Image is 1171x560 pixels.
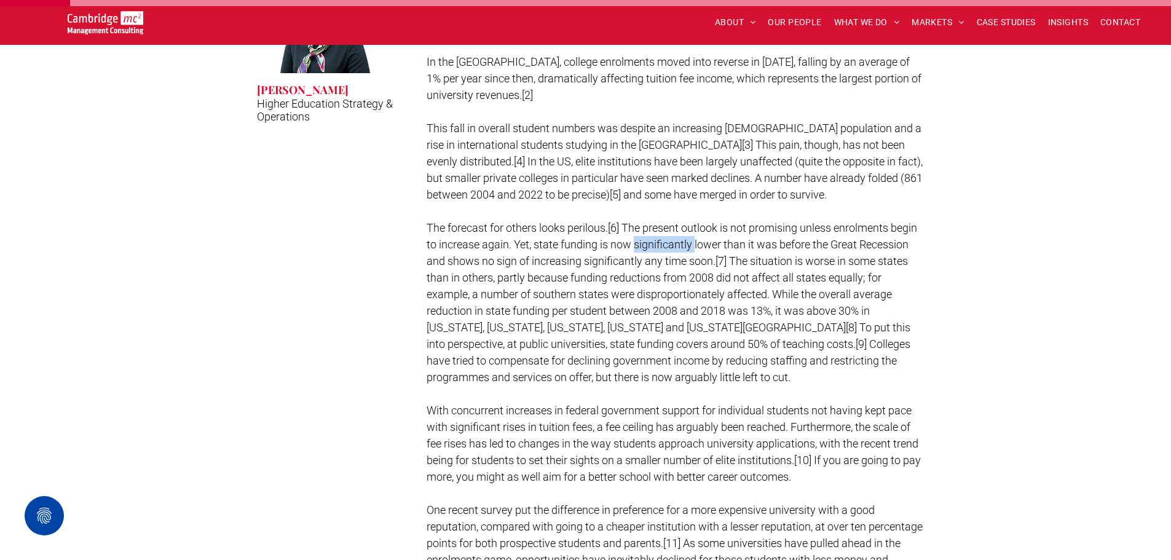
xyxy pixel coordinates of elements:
span: In the [GEOGRAPHIC_DATA], college enrolments moved into reverse in [DATE], falling by an average ... [427,55,921,101]
a: ABOUT [709,13,762,32]
a: MARKETS [905,13,970,32]
span: The forecast for others looks perilous.[6] The present outlook is not promising unless enrolments... [427,221,917,384]
span: With concurrent increases in federal government support for individual students not having kept p... [427,404,921,483]
a: WHAT WE DO [828,13,906,32]
span: This fall in overall student numbers was despite an increasing [DEMOGRAPHIC_DATA] population and ... [427,122,923,201]
img: Go to Homepage [68,11,143,34]
a: Your Business Transformed | Cambridge Management Consulting [68,13,143,26]
a: OUR PEOPLE [762,13,827,32]
a: CONTACT [1094,13,1146,32]
a: CASE STUDIES [971,13,1042,32]
a: INSIGHTS [1042,13,1094,32]
p: Higher Education Strategy & Operations [257,97,395,123]
h3: [PERSON_NAME] [257,82,349,97]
